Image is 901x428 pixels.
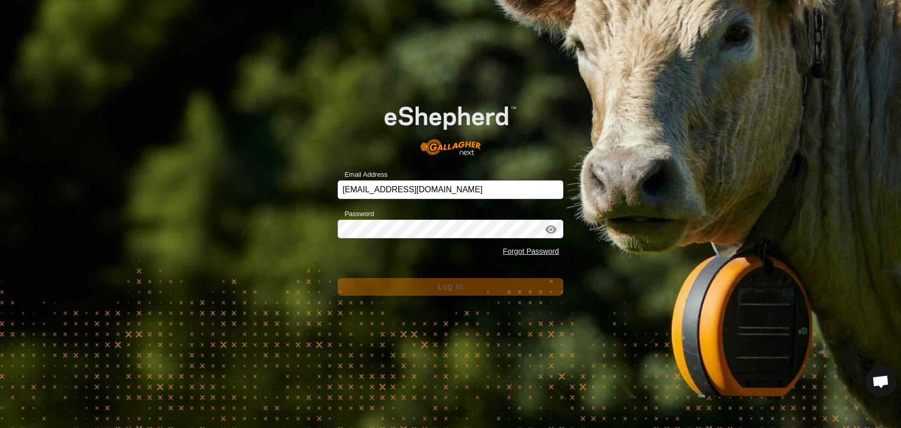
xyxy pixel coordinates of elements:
a: Open chat [865,366,896,397]
a: Forgot Password [503,247,559,255]
button: Log In [338,278,563,296]
span: Log In [438,282,463,291]
img: E-shepherd Logo [360,87,541,164]
label: Email Address [338,170,387,180]
label: Password [338,209,374,219]
input: Email Address [338,180,563,199]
